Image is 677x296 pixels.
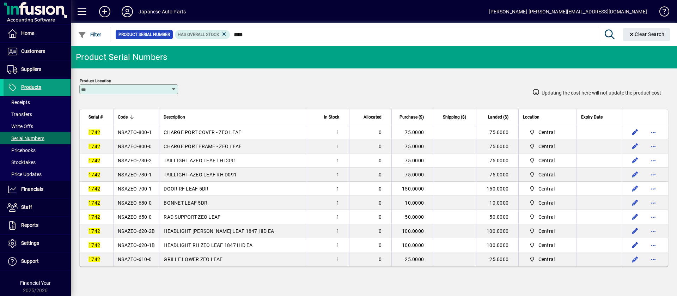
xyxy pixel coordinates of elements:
[488,113,508,121] span: Landed ($)
[21,240,39,246] span: Settings
[4,132,71,144] a: Serial Numbers
[89,214,100,220] em: 1742
[354,228,382,235] div: 0
[164,228,274,234] span: HEADLIGHT [PERSON_NAME] LEAF 1847 HID EA
[392,213,434,221] div: 50.0000
[7,111,32,117] span: Transfers
[354,143,382,150] div: 0
[80,78,111,83] mat-label: Product Location
[4,96,71,108] a: Receipts
[392,242,434,249] div: 100.0000
[311,242,339,249] div: 1
[164,214,220,220] span: RAD SUPPORT ZEO LEAF
[538,199,555,206] span: Central
[76,52,167,63] div: Product Serial Numbers
[164,200,207,206] span: BONNET LEAF 5DR
[4,43,71,60] a: Customers
[648,197,659,209] button: More options
[476,228,518,235] div: 100.0000
[392,228,434,235] div: 100.0000
[392,199,434,206] div: 10.0000
[4,61,71,78] a: Suppliers
[21,48,45,54] span: Customers
[20,280,51,286] span: Financial Year
[4,156,71,168] a: Stocktakes
[93,5,116,18] button: Add
[354,113,388,121] div: Allocated
[526,128,557,137] span: Central
[526,213,557,221] span: Central
[354,157,382,164] div: 0
[311,256,339,263] div: 1
[311,228,339,235] div: 1
[526,156,557,165] span: Central
[648,169,659,180] button: More options
[164,113,303,121] div: Description
[4,25,71,42] a: Home
[392,185,434,192] div: 150.0000
[526,241,557,249] span: Central
[89,113,109,121] div: Serial #
[164,256,222,262] span: GRILLE LOWER ZEO LEAF
[476,129,518,136] div: 75.0000
[476,199,518,206] div: 10.0000
[648,225,659,237] button: More options
[89,228,100,234] em: 1742
[311,213,339,221] div: 1
[4,199,71,216] a: Staff
[392,143,434,150] div: 75.0000
[396,113,430,121] div: Purchase ($)
[164,186,208,192] span: DOOR RF LEAF 5DR
[4,108,71,120] a: Transfers
[476,185,518,192] div: 150.0000
[4,168,71,180] a: Price Updates
[629,31,665,37] span: Clear Search
[526,199,557,207] span: Central
[7,135,44,141] span: Serial Numbers
[476,171,518,178] div: 75.0000
[392,129,434,136] div: 75.0000
[538,256,555,263] span: Central
[4,253,71,270] a: Support
[526,227,557,235] span: Central
[118,242,155,248] span: NSAZEO-620-1B
[311,185,339,192] div: 1
[164,129,241,135] span: CHARGE PORT COVER - ZEO LEAF
[542,89,661,97] span: Updating the cost here will not update the product cost
[354,185,382,192] div: 0
[164,242,252,248] span: HEADLIGHT RH ZEO LEAF 1847 HID EA
[164,158,236,163] span: TAILLIGHT AZEO LEAF LH D091
[481,113,515,121] div: Landed ($)
[164,144,242,149] span: CHARGE PORT FRAME - ZEO LEAF
[311,199,339,206] div: 1
[654,1,668,24] a: Knowledge Base
[21,204,32,210] span: Staff
[7,159,36,165] span: Stocktakes
[538,143,555,150] span: Central
[623,28,670,41] button: Clear
[648,141,659,152] button: More options
[526,170,557,179] span: Central
[476,242,518,249] div: 100.0000
[648,254,659,265] button: More options
[4,120,71,132] a: Write Offs
[311,129,339,136] div: 1
[89,158,100,163] em: 1742
[4,217,71,234] a: Reports
[354,213,382,221] div: 0
[648,211,659,223] button: More options
[438,113,472,121] div: Shipping ($)
[118,186,152,192] span: NSAZEO-700-1
[392,256,434,263] div: 25.0000
[89,242,100,248] em: 1742
[118,31,170,38] span: Product Serial Number
[526,255,557,264] span: Central
[164,113,185,121] span: Description
[4,235,71,252] a: Settings
[21,84,41,90] span: Products
[21,30,34,36] span: Home
[476,256,518,263] div: 25.0000
[648,240,659,251] button: More options
[175,30,230,39] mat-chip: Has Overall Stock
[89,200,100,206] em: 1742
